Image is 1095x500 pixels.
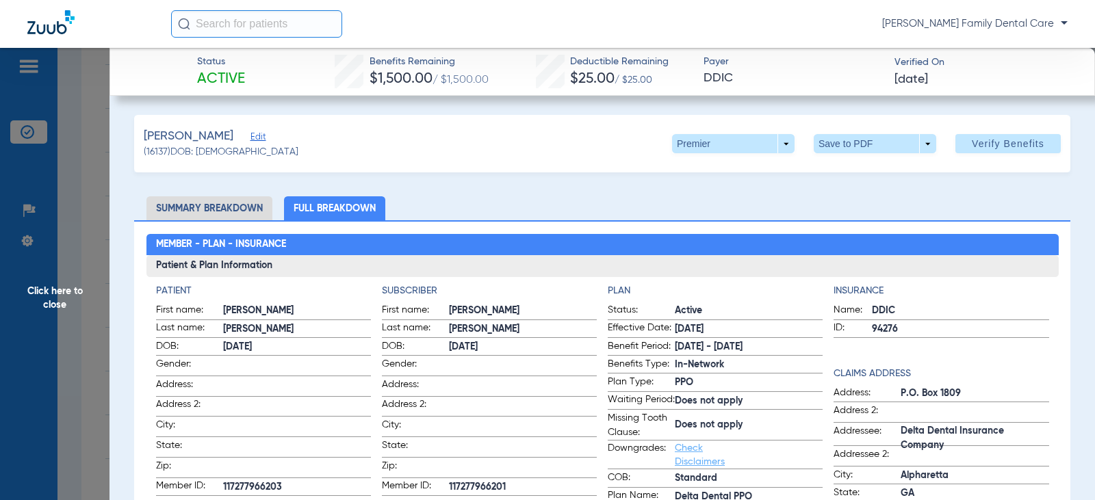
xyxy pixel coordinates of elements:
[382,378,449,396] span: Address:
[449,322,597,337] span: [PERSON_NAME]
[675,358,823,372] span: In-Network
[156,357,223,376] span: Gender:
[449,304,597,318] span: [PERSON_NAME]
[156,321,223,337] span: Last name:
[382,438,449,457] span: State:
[675,304,823,318] span: Active
[834,386,901,402] span: Address:
[156,339,223,356] span: DOB:
[27,10,75,34] img: Zuub Logo
[834,367,1048,381] h4: Claims Address
[156,303,223,319] span: First name:
[608,339,675,356] span: Benefit Period:
[704,70,882,87] span: DDIC
[156,438,223,457] span: State:
[834,303,872,319] span: Name:
[382,479,449,495] span: Member ID:
[675,418,823,432] span: Does not apply
[834,321,872,337] span: ID:
[156,459,223,477] span: Zip:
[146,196,272,220] li: Summary Breakdown
[223,322,371,337] span: [PERSON_NAME]
[156,378,223,396] span: Address:
[382,397,449,416] span: Address 2:
[382,303,449,319] span: First name:
[178,18,190,30] img: Search Icon
[156,479,223,495] span: Member ID:
[197,70,245,89] span: Active
[197,55,245,69] span: Status
[144,128,233,145] span: [PERSON_NAME]
[608,357,675,373] span: Benefits Type:
[615,75,652,85] span: / $25.00
[872,304,1048,318] span: DDIC
[608,321,675,337] span: Effective Date:
[675,322,823,337] span: [DATE]
[608,393,675,409] span: Waiting Period:
[156,418,223,436] span: City:
[901,386,1048,401] span: P.O. Box 1809
[675,443,725,466] a: Check Disclaimers
[608,411,675,440] span: Missing Tooth Clause:
[156,284,371,298] h4: Patient
[370,55,489,69] span: Benefits Remaining
[449,480,597,495] span: 117277966201
[872,322,1048,337] span: 94276
[250,132,263,145] span: Edit
[834,468,901,484] span: City:
[901,431,1048,445] span: Delta Dental Insurance Company
[901,469,1048,483] span: Alpharetta
[223,480,371,495] span: 117277966203
[894,71,928,88] span: [DATE]
[382,321,449,337] span: Last name:
[171,10,342,38] input: Search for patients
[382,459,449,477] span: Zip:
[284,196,385,220] li: Full Breakdown
[570,72,615,86] span: $25.00
[223,304,371,318] span: [PERSON_NAME]
[146,234,1059,256] h2: Member - Plan - Insurance
[449,340,597,354] span: [DATE]
[608,303,675,319] span: Status:
[382,339,449,356] span: DOB:
[608,375,675,391] span: Plan Type:
[146,255,1059,277] h3: Patient & Plan Information
[834,447,901,466] span: Addressee 2:
[834,284,1048,298] h4: Insurance
[972,138,1044,149] span: Verify Benefits
[675,471,823,486] span: Standard
[814,134,936,153] button: Save to PDF
[608,441,675,469] span: Downgrades:
[834,404,901,422] span: Address 2:
[672,134,795,153] button: Premier
[156,397,223,416] span: Address 2:
[882,17,1068,31] span: [PERSON_NAME] Family Dental Care
[382,284,597,298] h4: Subscriber
[704,55,882,69] span: Payer
[608,471,675,487] span: COB:
[608,284,823,298] h4: Plan
[223,340,371,354] span: [DATE]
[382,357,449,376] span: Gender:
[382,418,449,436] span: City:
[370,72,433,86] span: $1,500.00
[570,55,669,69] span: Deductible Remaining
[834,424,901,446] span: Addressee:
[894,55,1073,70] span: Verified On
[675,376,823,390] span: PPO
[955,134,1061,153] button: Verify Benefits
[433,75,489,85] span: / $1,500.00
[675,394,823,408] span: Does not apply
[675,340,823,354] span: [DATE] - [DATE]
[144,145,298,159] span: (16137) DOB: [DEMOGRAPHIC_DATA]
